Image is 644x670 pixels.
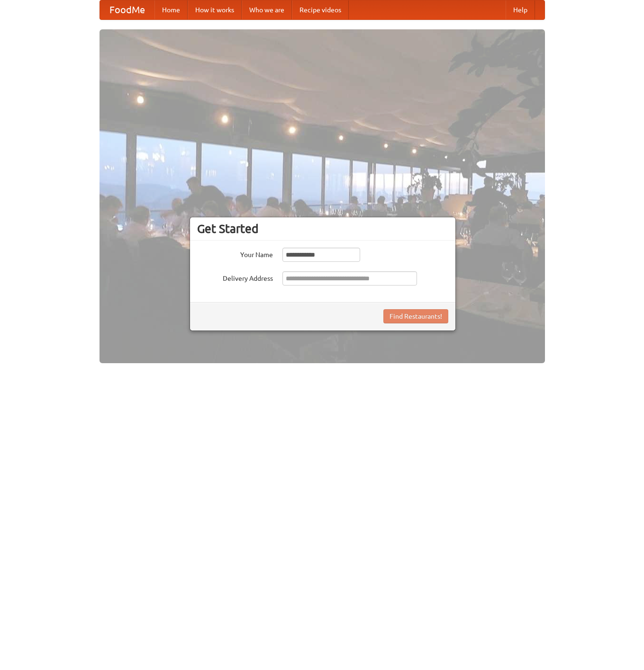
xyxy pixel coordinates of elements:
[242,0,292,19] a: Who we are
[188,0,242,19] a: How it works
[383,309,448,323] button: Find Restaurants!
[100,0,154,19] a: FoodMe
[197,248,273,259] label: Your Name
[197,222,448,236] h3: Get Started
[154,0,188,19] a: Home
[292,0,349,19] a: Recipe videos
[197,271,273,283] label: Delivery Address
[506,0,535,19] a: Help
